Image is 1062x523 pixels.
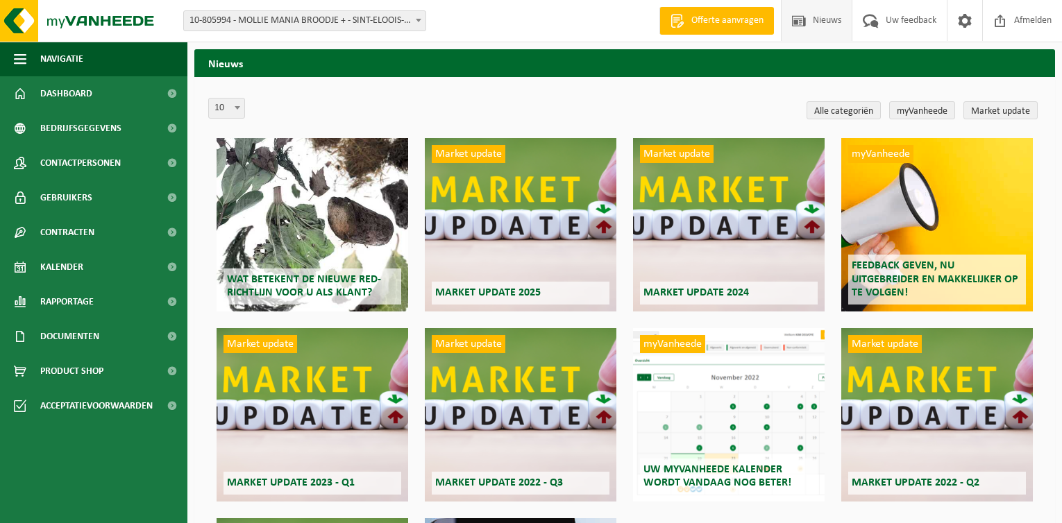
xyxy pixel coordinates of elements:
a: Offerte aanvragen [659,7,774,35]
span: Market update 2025 [435,287,541,298]
span: Market update 2023 - Q1 [227,477,355,488]
span: Rapportage [40,284,94,319]
span: Market update [848,335,922,353]
a: Market update Market update 2023 - Q1 [217,328,408,501]
span: Market update [224,335,297,353]
span: Feedback geven, nu uitgebreider en makkelijker op te volgen! [852,260,1018,298]
span: Market update [432,335,505,353]
span: Market update 2022 - Q3 [435,477,563,488]
span: Market update [432,145,505,163]
a: myVanheede [889,101,955,119]
span: Market update 2022 - Q2 [852,477,979,488]
span: Kalender [40,250,83,284]
span: Product Shop [40,354,103,388]
span: Contracten [40,215,94,250]
span: Contactpersonen [40,146,121,180]
a: Market update Market update 2024 [633,138,825,311]
a: myVanheede Uw myVanheede kalender wordt vandaag nog beter! [633,328,825,501]
h2: Nieuws [194,49,1055,76]
a: Alle categoriën [807,101,881,119]
span: 10 [209,98,244,118]
a: Market update Market update 2022 - Q3 [425,328,616,501]
span: myVanheede [640,335,705,353]
span: myVanheede [848,145,913,163]
a: Market update [963,101,1038,119]
span: Market update 2024 [643,287,749,298]
span: Market update [640,145,714,163]
span: Gebruikers [40,180,92,215]
span: Uw myVanheede kalender wordt vandaag nog beter! [643,464,791,488]
a: Market update Market update 2025 [425,138,616,311]
span: Navigatie [40,42,83,76]
span: 10-805994 - MOLLIE MANIA BROODJE + - SINT-ELOOIS-WINKEL [183,10,426,31]
a: Wat betekent de nieuwe RED-richtlijn voor u als klant? [217,138,408,311]
span: Documenten [40,319,99,354]
span: Dashboard [40,76,92,111]
a: myVanheede Feedback geven, nu uitgebreider en makkelijker op te volgen! [841,138,1033,311]
span: 10 [208,98,245,119]
span: Offerte aanvragen [688,14,767,28]
span: 10-805994 - MOLLIE MANIA BROODJE + - SINT-ELOOIS-WINKEL [184,11,425,31]
span: Wat betekent de nieuwe RED-richtlijn voor u als klant? [227,274,381,298]
span: Acceptatievoorwaarden [40,388,153,423]
a: Market update Market update 2022 - Q2 [841,328,1033,501]
span: Bedrijfsgegevens [40,111,121,146]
